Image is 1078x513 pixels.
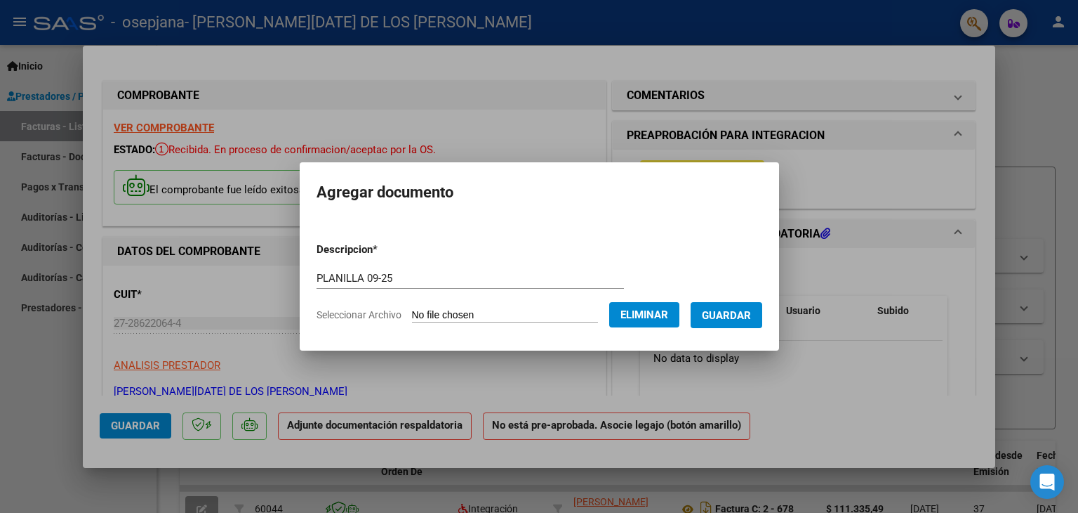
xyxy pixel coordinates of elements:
[317,179,762,206] h2: Agregar documento
[691,302,762,328] button: Guardar
[317,309,401,320] span: Seleccionar Archivo
[1030,465,1064,499] div: Open Intercom Messenger
[317,242,451,258] p: Descripcion
[609,302,679,327] button: Eliminar
[702,309,751,322] span: Guardar
[620,309,668,321] span: Eliminar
